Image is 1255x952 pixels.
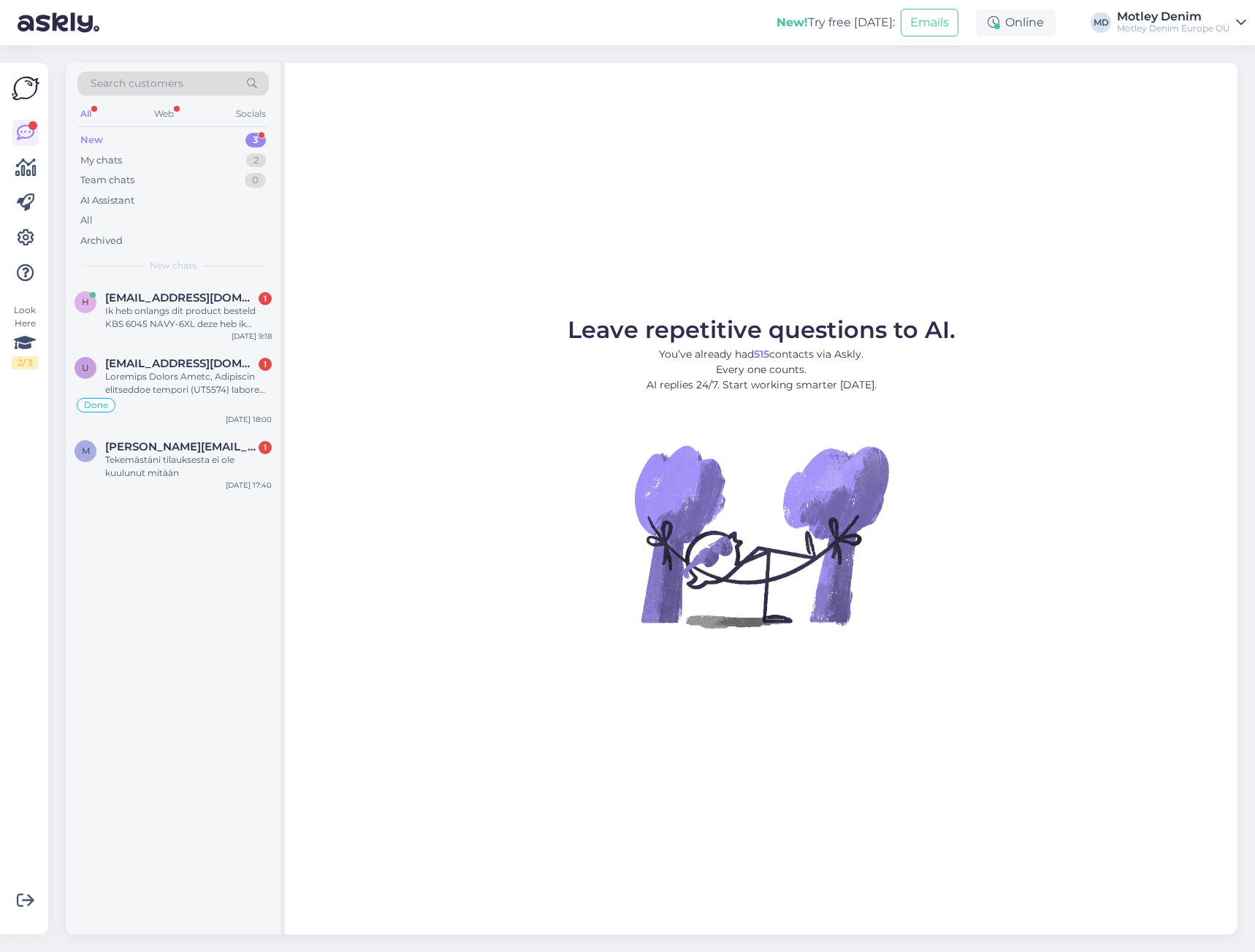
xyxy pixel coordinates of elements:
[80,173,134,188] div: Team chats
[232,331,272,342] div: [DATE] 9:18
[80,234,123,248] div: Archived
[82,445,90,456] span: m
[226,480,272,491] div: [DATE] 17:40
[630,404,893,667] img: No Chat active
[259,358,272,371] div: 1
[233,104,269,123] div: Socials
[82,362,89,373] span: u
[1117,11,1246,34] a: Motley DenimMotley Denim Europe OÜ
[105,370,272,396] div: Loremips Dolors Ametc, Adipiscin elitseddoe tempori (UT5574) labore etdoloremagn ali enimadmin ve...
[105,453,272,480] div: Tekemästäni tilauksesta ei ole kuulunut mitään
[80,193,134,208] div: AI Assistant
[568,315,955,344] span: Leave repetitive questions to AI.
[777,15,808,29] b: New!
[1117,11,1230,23] div: Motley Denim
[245,133,266,147] div: 3
[77,104,94,123] div: All
[105,357,257,370] span: ultra-watt.0m@icloud.com
[151,104,177,123] div: Web
[976,9,1056,36] div: Online
[259,292,272,305] div: 1
[80,153,122,168] div: My chats
[1117,23,1230,34] div: Motley Denim Europe OÜ
[82,296,89,307] span: h
[80,133,103,147] div: New
[901,9,958,37] button: Emails
[777,14,895,31] div: Try free [DATE]:
[12,356,38,369] div: 2 / 3
[245,173,266,188] div: 0
[105,440,257,453] span: mikko.meskanen@gmail.com
[226,414,272,425] div: [DATE] 18:00
[259,441,272,454] div: 1
[105,304,272,331] div: Ik heb onlangs dit product besteld KBS 6045 NAVY-6XL deze heb ik gister uit de verpakking gehaald...
[246,153,266,168] div: 2
[84,401,108,410] span: Done
[754,348,769,361] b: 515
[12,304,38,369] div: Look Here
[568,347,955,393] p: You’ve already had contacts via Askly. Every one counts. AI replies 24/7. Start working smarter [...
[1091,12,1111,33] div: MD
[91,76,183,91] span: Search customers
[80,213,93,228] div: All
[150,259,197,272] span: New chats
[105,291,257,304] span: harmpijnappel@gmail.com
[12,74,39,102] img: Askly Logo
